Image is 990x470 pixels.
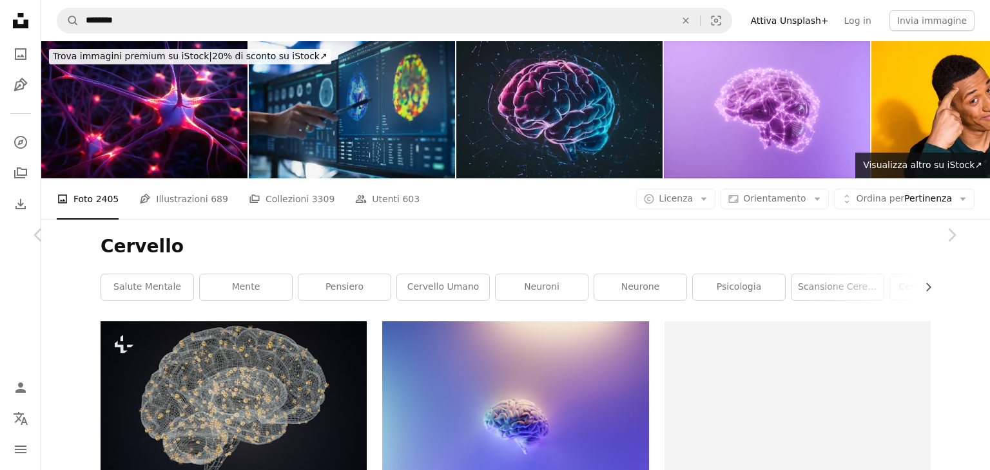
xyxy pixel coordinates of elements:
[8,129,34,155] a: Esplora
[496,274,588,300] a: Neuroni
[57,8,732,33] form: Trova visual in tutto il sito
[721,189,828,209] button: Orientamento
[249,41,455,178] img: Modern Medical Research Center: Anonymous Doctor Pointing At Desktop Computer Monitor With CT Sca...
[101,274,193,300] a: salute mentale
[8,406,34,431] button: Lingua
[701,8,732,33] button: Ricerca visiva
[742,10,836,31] a: Attiva Unsplash+
[743,193,806,203] span: Orientamento
[101,235,931,258] h1: Cervello
[8,41,34,67] a: Foto
[863,160,982,170] span: Visualizza altro su iStock ↗
[200,274,292,300] a: mente
[211,192,228,206] span: 689
[834,189,975,209] button: Ordina perPertinenza
[857,193,952,205] span: Pertinenza
[249,178,335,220] a: Collezioni 3309
[672,8,700,33] button: Elimina
[382,417,648,428] a: piuma di pavone blu e verde
[355,178,420,220] a: Utenti 603
[693,274,785,300] a: psicologia
[659,193,693,203] span: Licenza
[139,178,228,220] a: Illustrazioni 689
[402,192,420,206] span: 603
[397,274,489,300] a: cervello umano
[41,41,247,178] img: Firing Neurons
[664,41,870,178] img: Cervello umano 3D con punti di connessione e linee del plesso. Concetto di intelligenza artificia...
[636,189,715,209] button: Licenza
[791,274,884,300] a: scansione cerebrale
[855,153,990,178] a: Visualizza altro su iStock↗
[456,41,663,178] img: Cervello digitale con connessioni
[312,192,335,206] span: 3309
[8,437,34,462] button: Menu
[101,390,367,402] a: un'immagine generata al computer di un cervello umano
[298,274,391,300] a: pensiero
[8,160,34,186] a: Collezioni
[857,193,904,203] span: Ordina per
[53,51,212,61] span: Trova immagini premium su iStock |
[594,274,686,300] a: neurone
[57,8,79,33] button: Cerca su Unsplash
[837,10,879,31] a: Log in
[889,10,975,31] button: Invia immagine
[41,41,339,72] a: Trova immagini premium su iStock|20% di sconto su iStock↗
[8,375,34,400] a: Accedi / Registrati
[890,274,982,300] a: cervello digitale
[8,72,34,98] a: Illustrazioni
[53,51,327,61] span: 20% di sconto su iStock ↗
[913,173,990,297] a: Avanti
